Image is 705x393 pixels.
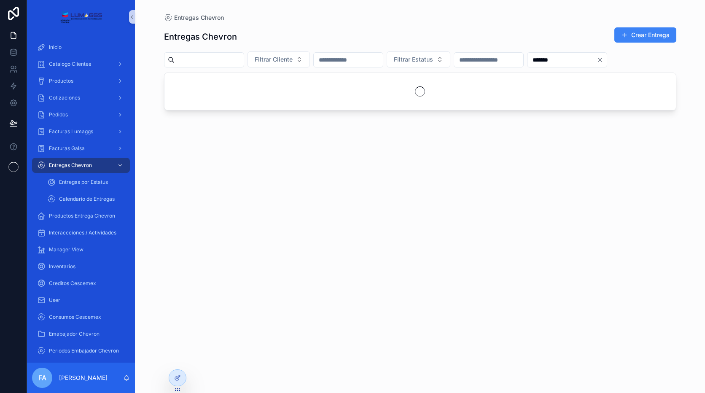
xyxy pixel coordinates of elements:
[42,191,130,207] a: Calendario de Entregas
[49,229,116,236] span: Interaccciones / Actividades
[255,55,293,64] span: Filtrar Cliente
[59,196,115,202] span: Calendario de Entregas
[32,276,130,291] a: Creditos Cescemex
[248,51,310,67] button: Select Button
[49,347,119,354] span: Periodos Embajador Chevron
[38,373,46,383] span: FA
[49,94,80,101] span: Cotizaciones
[32,259,130,274] a: Inventarios
[49,128,93,135] span: Facturas Lumaggs
[49,44,62,51] span: Inicio
[49,111,68,118] span: Pedidos
[49,263,75,270] span: Inventarios
[59,10,102,24] img: App logo
[32,343,130,358] a: Periodos Embajador Chevron
[32,73,130,89] a: Productos
[32,57,130,72] a: Catalogo Clientes
[49,246,83,253] span: Manager View
[32,107,130,122] a: Pedidos
[32,310,130,325] a: Consumos Cescemex
[32,40,130,55] a: Inicio
[597,57,607,63] button: Clear
[164,31,237,43] h1: Entregas Chevron
[32,90,130,105] a: Cotizaciones
[614,27,676,43] button: Crear Entrega
[32,293,130,308] a: User
[32,242,130,257] a: Manager View
[49,280,96,287] span: Creditos Cescemex
[49,331,100,337] span: Emabajador Chevron
[49,297,60,304] span: User
[49,145,85,152] span: Facturas Galsa
[49,314,101,320] span: Consumos Cescemex
[32,225,130,240] a: Interaccciones / Actividades
[49,213,115,219] span: Productos Entrega Chevron
[49,162,92,169] span: Entregas Chevron
[32,208,130,223] a: Productos Entrega Chevron
[387,51,450,67] button: Select Button
[49,61,91,67] span: Catalogo Clientes
[32,326,130,342] a: Emabajador Chevron
[59,374,108,382] p: [PERSON_NAME]
[32,124,130,139] a: Facturas Lumaggs
[174,13,224,22] span: Entregas Chevron
[32,141,130,156] a: Facturas Galsa
[42,175,130,190] a: Entregas por Estatus
[59,179,108,186] span: Entregas por Estatus
[49,78,73,84] span: Productos
[32,158,130,173] a: Entregas Chevron
[27,34,135,363] div: scrollable content
[164,13,224,22] a: Entregas Chevron
[394,55,433,64] span: Filtrar Estatus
